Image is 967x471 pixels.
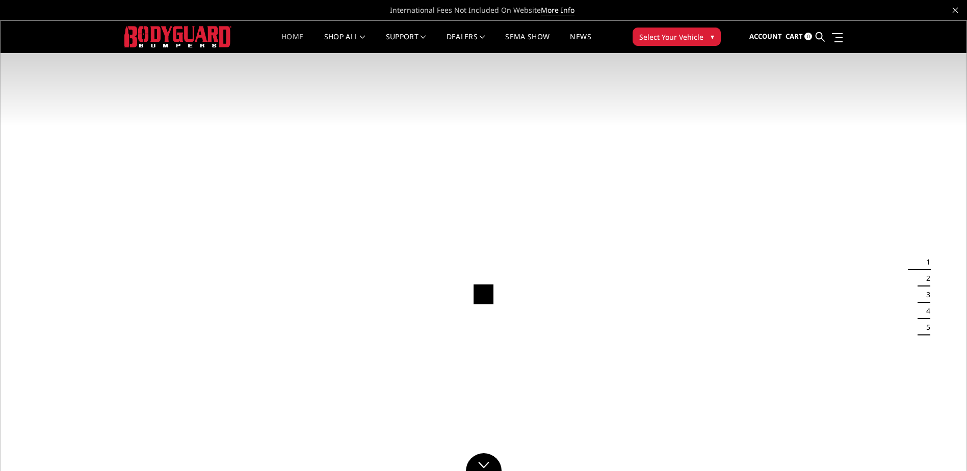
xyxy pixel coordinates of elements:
a: Cart 0 [786,23,812,50]
button: 2 of 5 [920,270,930,286]
a: SEMA Show [505,33,550,53]
span: Select Your Vehicle [639,32,703,42]
button: 3 of 5 [920,286,930,303]
img: BODYGUARD BUMPERS [124,26,231,47]
span: 0 [804,33,812,40]
a: Support [386,33,426,53]
a: News [570,33,591,53]
a: Account [749,23,782,50]
button: 5 of 5 [920,319,930,335]
a: Home [281,33,303,53]
span: Account [749,32,782,41]
button: 4 of 5 [920,303,930,319]
button: Select Your Vehicle [633,28,721,46]
span: ▾ [711,31,714,42]
a: Dealers [447,33,485,53]
button: 1 of 5 [920,254,930,270]
a: Click to Down [466,453,502,471]
a: shop all [324,33,365,53]
span: Cart [786,32,803,41]
a: More Info [541,5,574,15]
